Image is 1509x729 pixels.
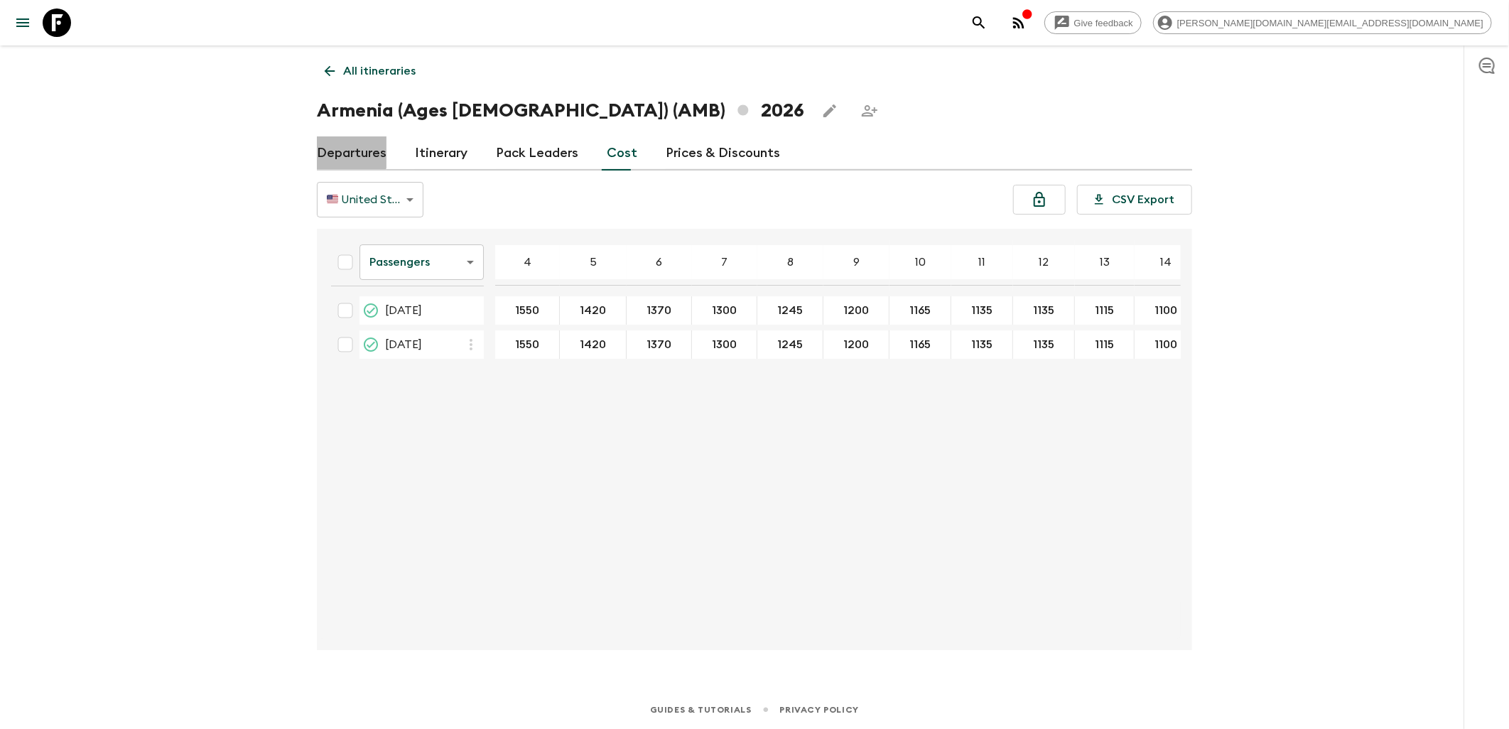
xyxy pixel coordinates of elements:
[1077,185,1192,215] button: CSV Export
[826,296,886,325] button: 1200
[590,254,597,271] p: 5
[954,330,1010,359] button: 1135
[1100,254,1110,271] p: 13
[496,136,578,171] a: Pack Leaders
[563,296,623,325] button: 1420
[385,302,422,319] span: [DATE]
[692,296,757,325] div: 14 Jun 2026; 7
[362,302,379,319] svg: Proposed
[1169,18,1491,28] span: [PERSON_NAME][DOMAIN_NAME][EMAIL_ADDRESS][DOMAIN_NAME]
[1161,254,1172,271] p: 14
[695,296,754,325] button: 1300
[951,330,1013,359] div: 04 Oct 2026; 11
[524,254,531,271] p: 4
[889,330,951,359] div: 04 Oct 2026; 10
[1135,330,1198,359] div: 04 Oct 2026; 14
[627,330,692,359] div: 04 Oct 2026; 6
[722,254,728,271] p: 7
[650,702,752,718] a: Guides & Tutorials
[362,336,379,353] svg: Proposed
[760,330,820,359] button: 1245
[965,9,993,37] button: search adventures
[317,136,386,171] a: Departures
[780,702,859,718] a: Privacy Policy
[915,254,926,271] p: 10
[889,296,951,325] div: 14 Jun 2026; 10
[495,330,560,359] div: 04 Oct 2026; 4
[563,330,623,359] button: 1420
[1153,11,1492,34] div: [PERSON_NAME][DOMAIN_NAME][EMAIL_ADDRESS][DOMAIN_NAME]
[1078,296,1131,325] button: 1115
[560,330,627,359] div: 04 Oct 2026; 5
[498,296,556,325] button: 1550
[1044,11,1142,34] a: Give feedback
[892,330,948,359] button: 1165
[1135,296,1198,325] div: 14 Jun 2026; 14
[1039,254,1049,271] p: 12
[415,136,467,171] a: Itinerary
[607,136,637,171] a: Cost
[692,330,757,359] div: 04 Oct 2026; 7
[317,180,423,220] div: 🇺🇸 United States Dollar (USD)
[1013,330,1075,359] div: 04 Oct 2026; 12
[385,336,422,353] span: [DATE]
[9,9,37,37] button: menu
[757,330,823,359] div: 04 Oct 2026; 8
[359,242,484,282] div: Passengers
[823,296,889,325] div: 14 Jun 2026; 9
[979,254,986,271] p: 11
[1137,330,1194,359] button: 1100
[951,296,1013,325] div: 14 Jun 2026; 11
[656,254,663,271] p: 6
[495,296,560,325] div: 14 Jun 2026; 4
[1066,18,1141,28] span: Give feedback
[1075,330,1135,359] div: 04 Oct 2026; 13
[317,97,804,125] h1: Armenia (Ages [DEMOGRAPHIC_DATA]) (AMB) 2026
[787,254,794,271] p: 8
[560,296,627,325] div: 14 Jun 2026; 5
[1075,296,1135,325] div: 14 Jun 2026; 13
[757,296,823,325] div: 14 Jun 2026; 8
[317,57,423,85] a: All itineraries
[629,296,688,325] button: 1370
[853,254,860,271] p: 9
[1016,330,1071,359] button: 1135
[498,330,556,359] button: 1550
[666,136,780,171] a: Prices & Discounts
[1013,185,1066,215] button: Unlock costs
[343,63,416,80] p: All itineraries
[892,296,948,325] button: 1165
[816,97,844,125] button: Edit this itinerary
[1137,296,1194,325] button: 1100
[855,97,884,125] span: Share this itinerary
[1013,296,1075,325] div: 14 Jun 2026; 12
[1078,330,1131,359] button: 1115
[629,330,688,359] button: 1370
[826,330,886,359] button: 1200
[331,248,359,276] div: Select all
[627,296,692,325] div: 14 Jun 2026; 6
[695,330,754,359] button: 1300
[823,330,889,359] div: 04 Oct 2026; 9
[954,296,1010,325] button: 1135
[1016,296,1071,325] button: 1135
[760,296,820,325] button: 1245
